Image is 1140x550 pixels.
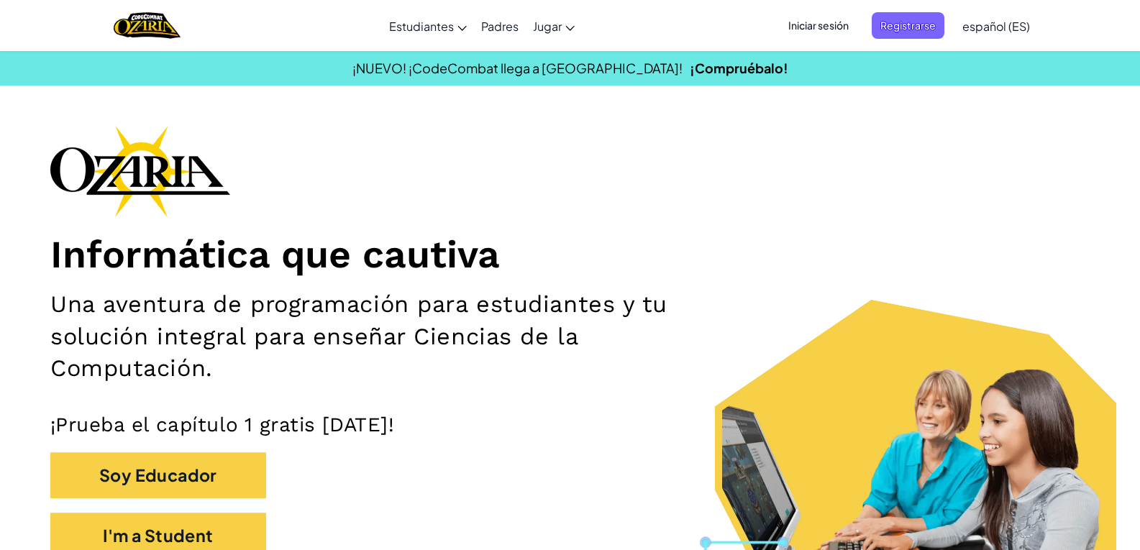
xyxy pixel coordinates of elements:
[872,12,944,39] button: Registrarse
[474,6,526,45] a: Padres
[526,6,582,45] a: Jugar
[50,413,1090,438] p: ¡Prueba el capítulo 1 gratis [DATE]!
[352,60,683,76] span: ¡NUEVO! ¡CodeCombat llega a [GEOGRAPHIC_DATA]!
[690,60,788,76] a: ¡Compruébalo!
[389,19,454,34] span: Estudiantes
[114,11,181,40] a: Ozaria by CodeCombat logo
[50,288,747,383] h2: Una aventura de programación para estudiantes y tu solución integral para enseñar Ciencias de la ...
[50,232,1090,278] h1: Informática que cautiva
[962,19,1030,34] span: español (ES)
[114,11,181,40] img: Home
[533,19,562,34] span: Jugar
[955,6,1037,45] a: español (ES)
[780,12,857,39] button: Iniciar sesión
[382,6,474,45] a: Estudiantes
[50,125,230,217] img: Ozaria branding logo
[50,452,266,499] button: Soy Educador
